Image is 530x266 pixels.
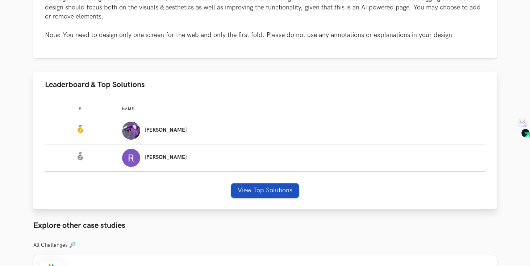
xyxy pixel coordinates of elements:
button: Leaderboard & Top Solutions [33,72,497,98]
img: Profile photo [122,122,140,140]
div: Leaderboard & Top Solutions [33,98,497,209]
span: # [79,107,82,111]
table: Leaderboard [45,100,485,172]
img: Profile photo [122,149,140,167]
span: Name [122,107,134,111]
img: Silver Medal [76,152,84,161]
p: [PERSON_NAME] [145,155,187,160]
p: [PERSON_NAME] [145,127,187,133]
h3: Explore other case studies [33,221,497,230]
span: Leaderboard & Top Solutions [45,78,145,91]
img: Gold Medal [76,125,84,134]
button: View Top Solutions [231,183,299,198]
h3: All Challenges 🔎 [33,242,497,249]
